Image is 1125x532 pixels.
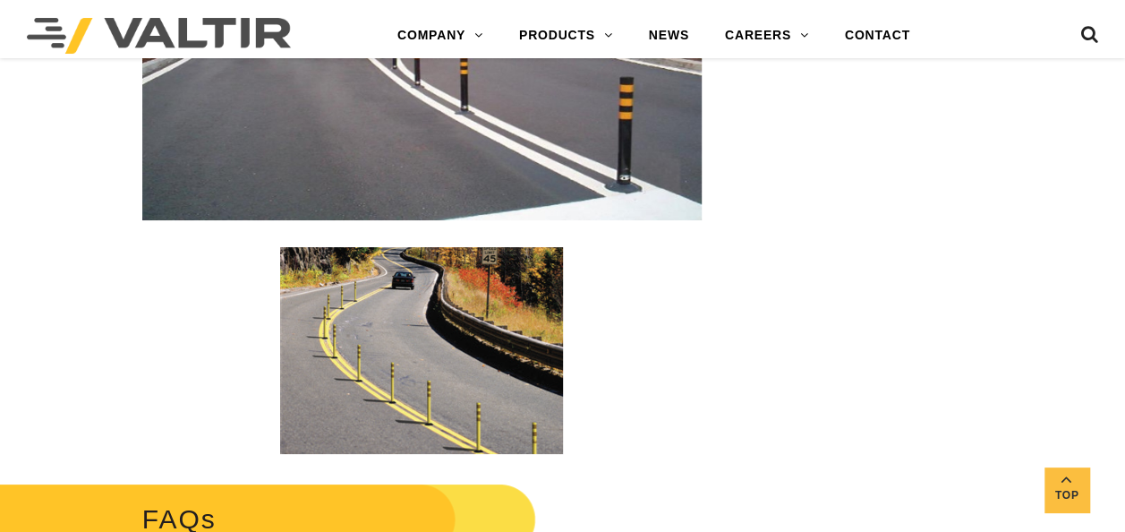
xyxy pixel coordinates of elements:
[501,18,631,54] a: PRODUCTS
[27,18,291,54] img: Valtir
[379,18,501,54] a: COMPANY
[707,18,827,54] a: CAREERS
[1044,485,1089,506] span: Top
[1044,468,1089,512] a: Top
[631,18,707,54] a: NEWS
[827,18,928,54] a: CONTACT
